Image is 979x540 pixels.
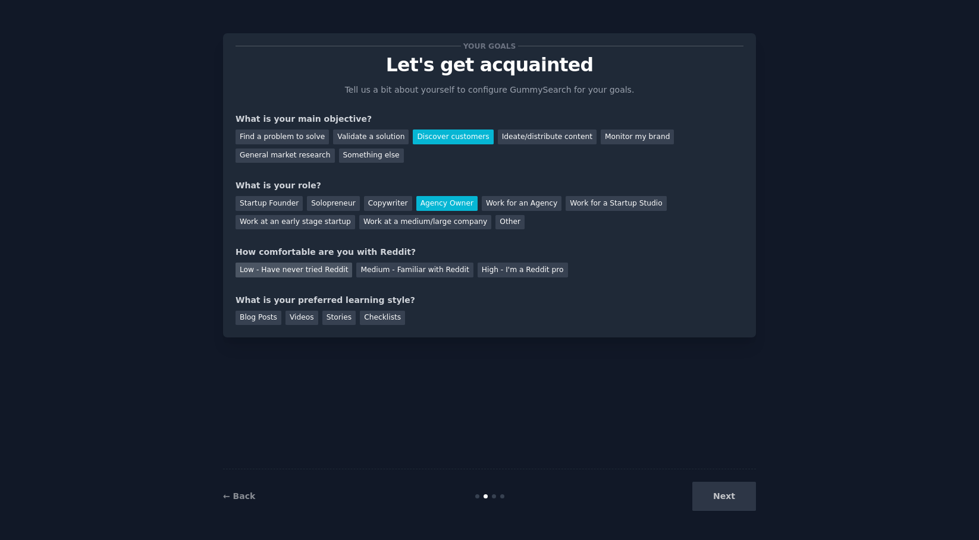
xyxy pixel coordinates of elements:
div: Medium - Familiar with Reddit [356,263,473,277]
div: Something else [339,149,404,163]
div: What is your role? [236,179,743,192]
div: Validate a solution [333,130,409,144]
div: General market research [236,149,335,163]
div: Blog Posts [236,311,281,326]
div: Videos [285,311,318,326]
div: Startup Founder [236,196,303,211]
div: Low - Have never tried Reddit [236,263,352,277]
div: Agency Owner [416,196,478,211]
div: Solopreneur [307,196,359,211]
div: Work for an Agency [482,196,561,211]
div: Work at a medium/large company [359,215,491,230]
div: Copywriter [364,196,412,211]
p: Tell us a bit about yourself to configure GummySearch for your goals. [340,84,639,96]
div: High - I'm a Reddit pro [478,263,568,277]
div: Work at an early stage startup [236,215,355,230]
div: What is your preferred learning style? [236,294,743,307]
div: Find a problem to solve [236,130,329,144]
span: Your goals [461,40,518,52]
div: Discover customers [413,130,493,144]
div: Checklists [360,311,405,326]
div: How comfortable are you with Reddit? [236,246,743,258]
div: Monitor my brand [601,130,674,144]
div: What is your main objective? [236,113,743,125]
div: Stories [322,311,356,326]
div: Other [495,215,525,230]
a: ← Back [223,491,255,501]
p: Let's get acquainted [236,55,743,75]
div: Work for a Startup Studio [566,196,666,211]
div: Ideate/distribute content [498,130,597,144]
